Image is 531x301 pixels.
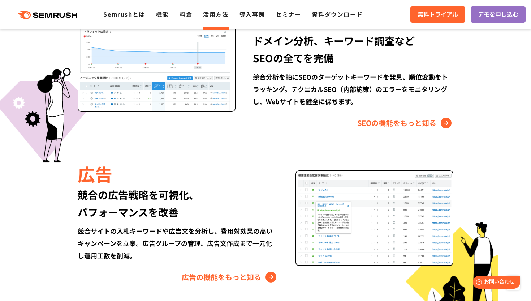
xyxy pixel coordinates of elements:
a: 無料トライアル [410,6,465,23]
a: Semrushとは [103,10,145,18]
span: デモを申し込む [478,10,518,19]
a: 料金 [180,10,192,18]
div: 競合分析を軸にSEOのターゲットキーワードを発見、順位変動をトラッキング。テクニカルSEO（内部施策）のエラーをモニタリングし、Webサイトを健全に保ちます。 [253,71,453,107]
a: 導入事例 [239,10,265,18]
div: 広告 [78,161,278,186]
span: 無料トライアル [418,10,458,19]
a: 機能 [156,10,169,18]
div: 競合の広告戦略を可視化、 パフォーマンスを改善 [78,186,278,221]
iframe: Help widget launcher [467,273,523,293]
a: 資料ダウンロード [312,10,363,18]
a: セミナー [276,10,301,18]
a: デモを申し込む [471,6,526,23]
div: ドメイン分析、キーワード調査など SEOの全てを完備 [253,32,453,67]
a: 広告の機能をもっと知る [182,271,278,283]
a: 活用方法 [203,10,228,18]
a: SEOの機能をもっと知る [357,117,453,129]
div: 競合サイトの入札キーワードや広告文を分析し、費用対効果の高いキャンペーンを立案。広告グループの管理、広告文作成まで一元化し運用工数を削減。 [78,225,278,262]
